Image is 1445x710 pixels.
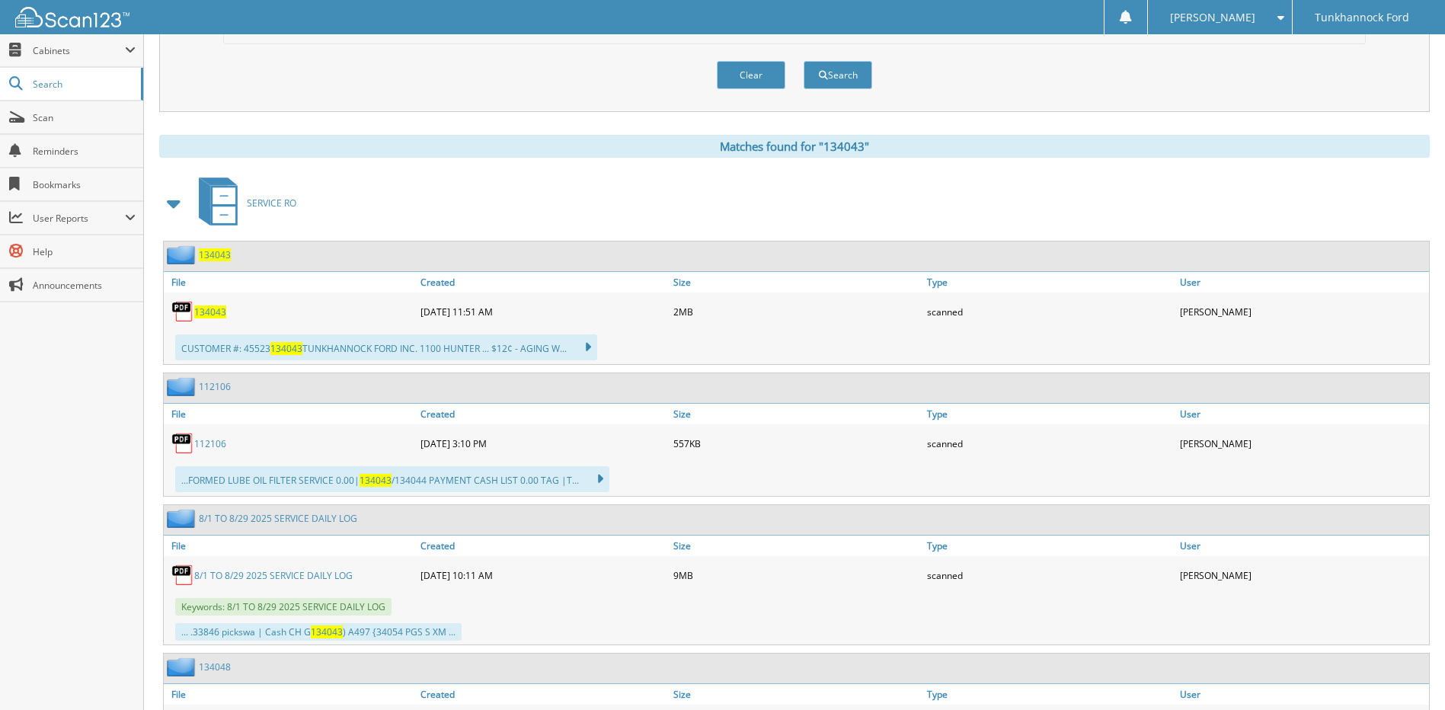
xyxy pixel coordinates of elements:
[417,296,670,327] div: [DATE] 11:51 AM
[923,536,1176,556] a: Type
[15,7,129,27] img: scan123-logo-white.svg
[1176,404,1429,424] a: User
[270,342,302,355] span: 134043
[1170,13,1255,22] span: [PERSON_NAME]
[1176,684,1429,705] a: User
[175,334,597,360] div: CUSTOMER #: 45523 TUNKHANNOCK FORD INC. 1100 HUNTER ... $12¢ - AGING W...
[194,305,226,318] a: 134043
[1176,560,1429,590] div: [PERSON_NAME]
[670,560,922,590] div: 9MB
[159,135,1430,158] div: Matches found for "134043"
[1176,296,1429,327] div: [PERSON_NAME]
[717,61,785,89] button: Clear
[167,245,199,264] img: folder2.png
[33,212,125,225] span: User Reports
[199,248,231,261] a: 134043
[194,437,226,450] a: 112106
[670,296,922,327] div: 2MB
[417,560,670,590] div: [DATE] 10:11 AM
[417,536,670,556] a: Created
[804,61,872,89] button: Search
[171,564,194,587] img: PDF.png
[923,684,1176,705] a: Type
[194,569,353,582] a: 8/1 TO 8/29 2025 SERVICE DAILY LOG
[171,432,194,455] img: PDF.png
[923,296,1176,327] div: scanned
[1176,428,1429,459] div: [PERSON_NAME]
[417,428,670,459] div: [DATE] 3:10 PM
[1176,272,1429,293] a: User
[1315,13,1409,22] span: Tunkhannock Ford
[360,474,392,487] span: 134043
[33,44,125,57] span: Cabinets
[923,560,1176,590] div: scanned
[175,623,462,641] div: ... .33846 pickswa | Cash CH G ) A497 {34054 PGS S XM ...
[167,509,199,528] img: folder2.png
[164,404,417,424] a: File
[670,428,922,459] div: 557KB
[417,684,670,705] a: Created
[670,272,922,293] a: Size
[190,173,296,233] a: SERVICE RO
[670,684,922,705] a: Size
[167,657,199,676] img: folder2.png
[923,404,1176,424] a: Type
[417,404,670,424] a: Created
[164,684,417,705] a: File
[33,78,133,91] span: Search
[175,598,392,616] span: Keywords: 8/1 TO 8/29 2025 SERVICE DAILY LOG
[33,145,136,158] span: Reminders
[33,178,136,191] span: Bookmarks
[670,536,922,556] a: Size
[923,428,1176,459] div: scanned
[670,404,922,424] a: Size
[311,625,343,638] span: 134043
[199,380,231,393] a: 112106
[167,377,199,396] img: folder2.png
[33,245,136,258] span: Help
[164,536,417,556] a: File
[199,512,357,525] a: 8/1 TO 8/29 2025 SERVICE DAILY LOG
[33,111,136,124] span: Scan
[33,279,136,292] span: Announcements
[1176,536,1429,556] a: User
[175,466,609,492] div: ...FORMED LUBE OIL FILTER SERVICE 0.00| /134044 PAYMENT CASH LIST 0.00 TAG |T...
[923,272,1176,293] a: Type
[1369,637,1445,710] iframe: Chat Widget
[164,272,417,293] a: File
[417,272,670,293] a: Created
[247,197,296,209] span: SERVICE RO
[199,660,231,673] a: 134048
[171,300,194,323] img: PDF.png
